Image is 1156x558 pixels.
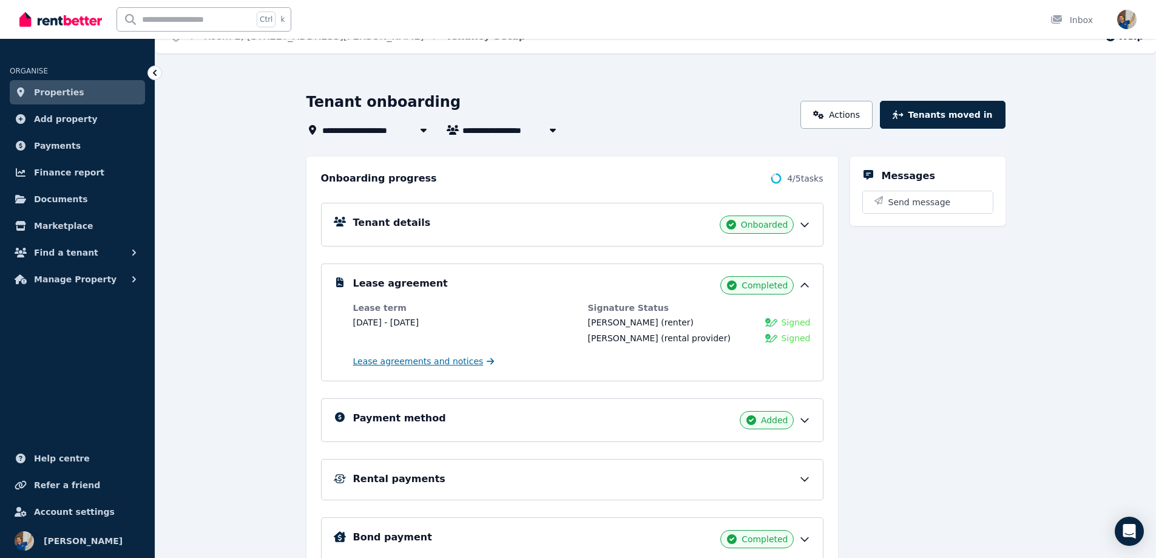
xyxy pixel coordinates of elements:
img: Signed Lease [765,316,777,328]
h5: Payment method [353,411,446,426]
span: Payments [34,138,81,153]
div: (renter) [588,316,694,328]
h5: Bond payment [353,530,432,545]
span: Refer a friend [34,478,100,492]
span: Completed [742,533,788,545]
span: Documents [34,192,88,206]
span: Lease agreements and notices [353,355,484,367]
span: Help centre [34,451,90,466]
span: [PERSON_NAME] [588,333,658,343]
a: Finance report [10,160,145,185]
span: Add property [34,112,98,126]
a: Help centre [10,446,145,471]
a: Add property [10,107,145,131]
img: Andy Jeffery [15,531,34,551]
span: Signed [781,316,810,328]
img: RentBetter [19,10,102,29]
span: Properties [34,85,84,100]
span: ORGANISE [10,67,48,75]
a: Lease agreements and notices [353,355,495,367]
button: Manage Property [10,267,145,291]
button: Find a tenant [10,240,145,265]
span: k [280,15,285,24]
span: Onboarded [741,219,788,231]
a: Marketplace [10,214,145,238]
span: Signed [781,332,810,344]
span: Ctrl [257,12,275,27]
img: Rental Payments [334,474,346,483]
span: Find a tenant [34,245,98,260]
h5: Messages [882,169,935,183]
span: Manage Property [34,272,117,287]
span: Completed [742,279,788,291]
span: 4 / 5 tasks [787,172,823,185]
a: Properties [10,80,145,104]
a: Refer a friend [10,473,145,497]
span: Account settings [34,505,115,519]
span: [PERSON_NAME] [44,534,123,548]
div: Open Intercom Messenger [1115,517,1144,546]
img: Andy Jeffery [1117,10,1137,29]
div: Inbox [1050,14,1093,26]
span: Marketplace [34,219,93,233]
h5: Tenant details [353,216,431,230]
a: Payments [10,134,145,158]
button: Tenants moved in [880,101,1005,129]
span: Send message [888,196,951,208]
h5: Lease agreement [353,276,448,291]
img: Signed Lease [765,332,777,344]
a: Actions [800,101,873,129]
h5: Rental payments [353,472,445,486]
dt: Signature Status [588,302,811,314]
dd: [DATE] - [DATE] [353,316,576,328]
img: Bond Details [334,531,346,542]
div: (rental provider) [588,332,731,344]
a: Documents [10,187,145,211]
a: Account settings [10,500,145,524]
button: Send message [863,191,993,213]
h2: Onboarding progress [321,171,437,186]
dt: Lease term [353,302,576,314]
span: Added [761,414,788,426]
span: [PERSON_NAME] [588,318,658,327]
span: Finance report [34,165,104,180]
h1: Tenant onboarding [306,92,461,112]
